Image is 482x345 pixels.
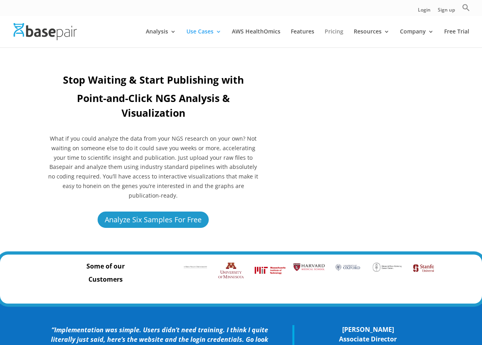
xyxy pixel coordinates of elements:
a: Company [400,29,434,47]
strong: Stop Waiting & Start Publishing with [63,73,244,86]
a: Analysis [146,29,176,47]
span: in on the genes you’re interested in and the graphs are publication-ready. [96,182,244,199]
a: Sign up [438,8,455,16]
a: Free Trial [444,29,469,47]
a: Analyze Six Samples For Free [96,210,210,229]
p: What if you could analyze the data from your NGS research on your own? Not waiting on someone els... [48,134,259,200]
iframe: Basepair - NGS Analysis Simplified [278,73,452,170]
a: Login [418,8,431,16]
a: AWS HealthOmics [232,29,280,47]
strong: Associate Director [339,335,397,343]
img: Basepair [14,23,77,40]
a: Search Icon Link [462,4,470,16]
a: Use Cases [186,29,221,47]
strong: Point-and-Click NGS Analysis & Visualization [77,91,230,119]
a: Features [291,29,314,47]
strong: Customers [88,275,123,284]
a: Pricing [325,29,343,47]
a: Resources [354,29,390,47]
svg: Search [462,4,470,12]
strong: [PERSON_NAME] [342,325,394,334]
strong: Some of our [86,262,125,271]
iframe: Drift Widget Chat Controller [442,305,472,335]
